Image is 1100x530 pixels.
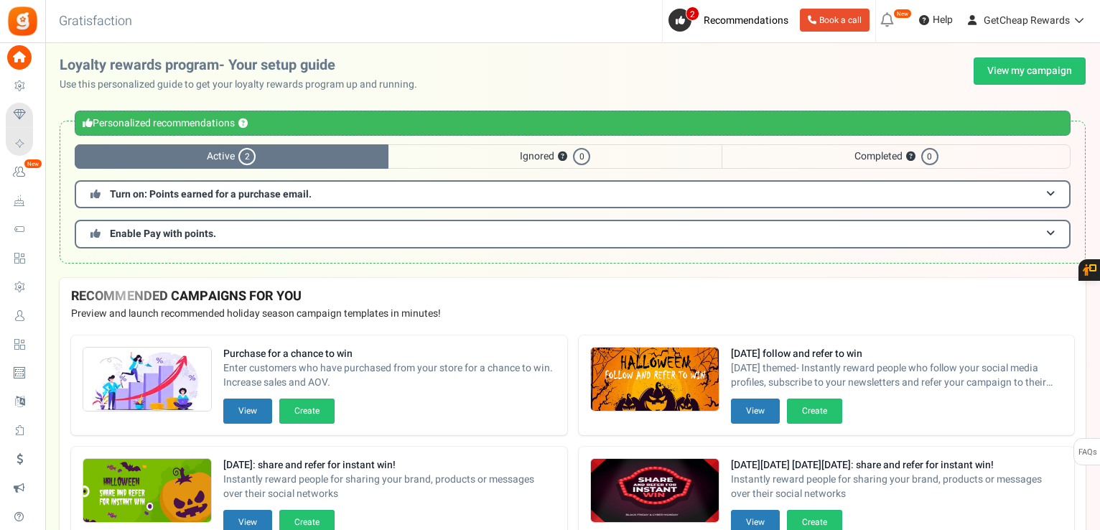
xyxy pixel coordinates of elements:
[974,57,1086,85] a: View my campaign
[71,289,1074,304] h4: RECOMMENDED CAMPAIGNS FOR YOU
[75,144,388,169] span: Active
[722,144,1071,169] span: Completed
[75,111,1071,136] div: Personalized recommendations
[83,348,211,412] img: Recommended Campaigns
[60,57,429,73] h2: Loyalty rewards program- Your setup guide
[1078,439,1097,466] span: FAQs
[43,7,148,36] h3: Gratisfaction
[573,148,590,165] span: 0
[731,399,780,424] button: View
[60,78,429,92] p: Use this personalized guide to get your loyalty rewards program up and running.
[893,9,912,19] em: New
[731,347,1063,361] strong: [DATE] follow and refer to win
[24,159,42,169] em: New
[731,458,1063,473] strong: [DATE][DATE] [DATE][DATE]: share and refer for instant win!
[223,361,556,390] span: Enter customers who have purchased from your store for a chance to win. Increase sales and AOV.
[83,459,211,524] img: Recommended Campaigns
[110,226,216,241] span: Enable Pay with points.
[800,9,870,32] a: Book a call
[6,160,39,185] a: New
[731,473,1063,501] span: Instantly reward people for sharing your brand, products or messages over their social networks
[984,13,1070,28] span: GetCheap Rewards
[704,13,788,28] span: Recommendations
[787,399,842,424] button: Create
[921,148,938,165] span: 0
[238,148,256,165] span: 2
[279,399,335,424] button: Create
[668,9,794,32] a: 2 Recommendations
[591,348,719,412] img: Recommended Campaigns
[686,6,699,21] span: 2
[558,152,567,162] button: ?
[238,119,248,129] button: ?
[71,307,1074,321] p: Preview and launch recommended holiday season campaign templates in minutes!
[223,399,272,424] button: View
[223,473,556,501] span: Instantly reward people for sharing your brand, products or messages over their social networks
[388,144,722,169] span: Ignored
[6,5,39,37] img: Gratisfaction
[929,13,953,27] span: Help
[223,347,556,361] strong: Purchase for a chance to win
[591,459,719,524] img: Recommended Campaigns
[731,361,1063,390] span: [DATE] themed- Instantly reward people who follow your social media profiles, subscribe to your n...
[906,152,915,162] button: ?
[223,458,556,473] strong: [DATE]: share and refer for instant win!
[110,187,312,202] span: Turn on: Points earned for a purchase email.
[913,9,959,32] a: Help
